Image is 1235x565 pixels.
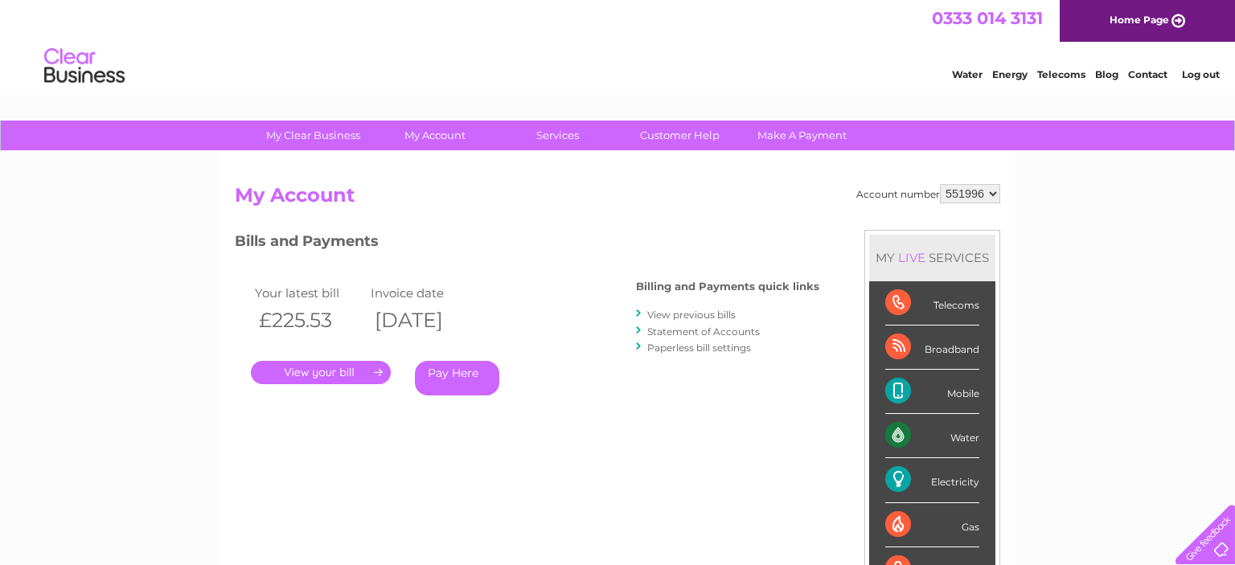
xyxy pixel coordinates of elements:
div: Account number [856,184,1000,203]
div: Water [885,414,979,458]
div: Mobile [885,370,979,414]
a: Contact [1128,68,1167,80]
a: Customer Help [613,121,746,150]
a: Paperless bill settings [647,342,751,354]
img: logo.png [43,42,125,91]
a: My Clear Business [247,121,380,150]
div: MY SERVICES [869,235,995,280]
td: Invoice date [367,282,482,304]
th: [DATE] [367,304,482,337]
td: Your latest bill [251,282,367,304]
a: My Account [369,121,502,150]
div: Telecoms [885,281,979,325]
a: Make A Payment [736,121,868,150]
h2: My Account [235,184,1000,215]
a: Energy [992,68,1028,80]
a: Log out [1182,68,1220,80]
div: Broadband [885,325,979,370]
div: Electricity [885,458,979,502]
a: Services [491,121,624,150]
div: LIVE [895,250,929,265]
h3: Bills and Payments [235,230,819,258]
div: Gas [885,503,979,547]
a: Pay Here [415,361,499,395]
th: £225.53 [251,304,367,337]
a: Telecoms [1037,68,1085,80]
div: Clear Business is a trading name of Verastar Limited (registered in [GEOGRAPHIC_DATA] No. 3667643... [239,9,999,78]
a: Statement of Accounts [647,325,760,338]
a: . [251,361,391,384]
a: View previous bills [647,309,736,321]
a: Blog [1095,68,1118,80]
a: Water [952,68,983,80]
a: 0333 014 3131 [932,8,1043,28]
h4: Billing and Payments quick links [636,280,819,293]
